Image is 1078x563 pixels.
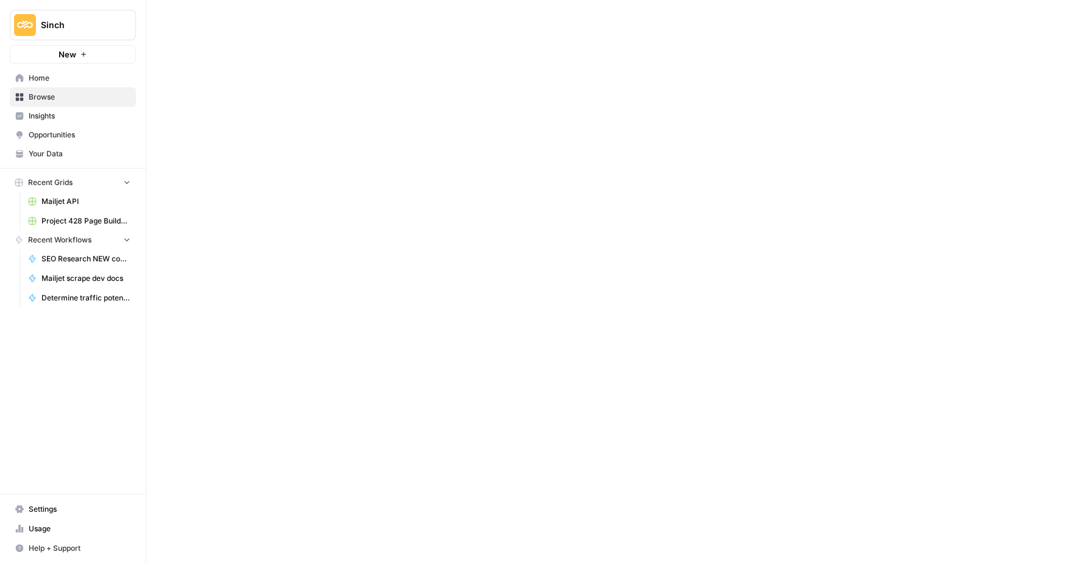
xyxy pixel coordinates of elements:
button: Recent Grids [10,173,136,192]
span: SEO Research NEW content [41,253,131,264]
a: Home [10,68,136,88]
a: Project 428 Page Builder Tracker (NEW) [23,211,136,231]
a: Mailjet scrape dev docs [23,269,136,288]
span: Mailjet scrape dev docs [41,273,131,284]
a: Opportunities [10,125,136,145]
button: Help + Support [10,539,136,558]
span: Recent Workflows [28,234,92,245]
img: Sinch Logo [14,14,36,36]
a: Usage [10,519,136,539]
a: Mailjet API [23,192,136,211]
span: Settings [29,504,131,515]
a: Browse [10,87,136,107]
a: SEO Research NEW content [23,249,136,269]
span: Insights [29,111,131,122]
span: Opportunities [29,129,131,140]
span: Mailjet API [41,196,131,207]
span: Your Data [29,148,131,159]
button: New [10,45,136,64]
a: Your Data [10,144,136,164]
span: Browse [29,92,131,103]
a: Insights [10,106,136,126]
span: Usage [29,523,131,534]
button: Recent Workflows [10,231,136,249]
a: Settings [10,499,136,519]
span: New [59,48,76,60]
a: Determine traffic potential for a keyword [23,288,136,308]
span: Home [29,73,131,84]
span: Project 428 Page Builder Tracker (NEW) [41,216,131,227]
span: Sinch [41,19,115,31]
span: Determine traffic potential for a keyword [41,292,131,303]
span: Help + Support [29,543,131,554]
span: Recent Grids [28,177,73,188]
button: Workspace: Sinch [10,10,136,40]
